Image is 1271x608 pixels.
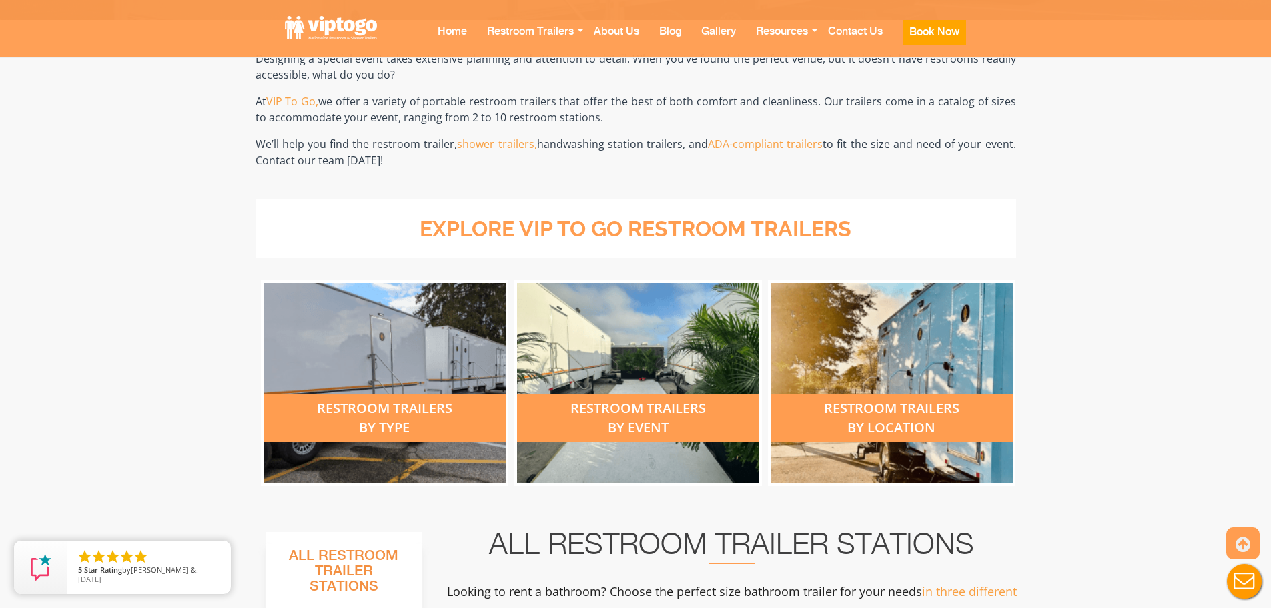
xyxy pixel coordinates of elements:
[105,549,121,565] li: 
[264,394,506,442] div: restroom trailers by type
[818,14,893,67] a: Contact Us
[119,549,135,565] li: 
[691,14,746,67] a: Gallery
[428,14,477,67] a: Home
[266,94,318,109] a: VIP To Go,
[649,14,691,67] a: Blog
[440,532,1023,564] h2: All Restroom Trailer Stations
[517,394,759,442] div: restroom trailers by event
[131,565,198,575] span: [PERSON_NAME] &.
[903,20,966,45] button: Book Now
[893,14,976,74] a: Book Now
[77,549,93,565] li: 
[84,565,122,575] span: Star Rating
[584,14,649,67] a: About Us
[1218,555,1271,608] button: Live Chat
[133,549,149,565] li: 
[91,549,107,565] li: 
[27,554,54,581] img: Review Rating
[256,93,1016,125] p: At we offer a variety of portable restroom trailers that offer the best of both comfort and clean...
[256,136,1016,168] p: We’ll help you find the restroom trailer, handwashing station trailers, and to fit the size and n...
[78,574,101,584] span: [DATE]
[708,137,823,151] a: ADA-compliant trailers
[274,218,997,241] h3: explore vip to go restroom trailers
[746,14,818,67] a: Resources
[771,394,1013,442] div: restroom trailers by location
[78,565,82,575] span: 5
[477,14,584,67] a: Restroom Trailers
[78,566,220,575] span: by
[457,137,536,151] a: shower trailers,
